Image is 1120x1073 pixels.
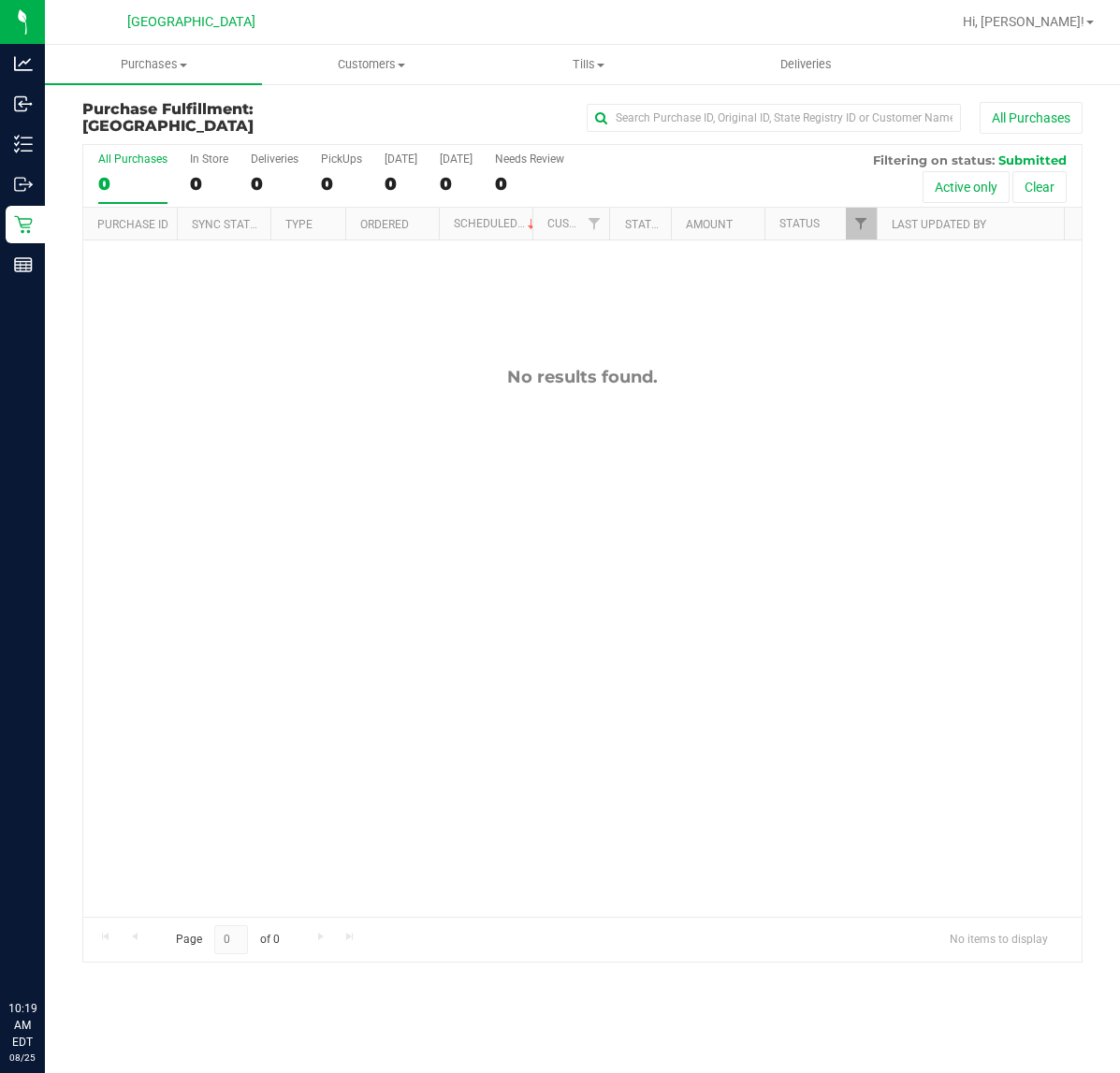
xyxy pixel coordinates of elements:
a: Type [285,218,313,231]
a: Filter [846,208,877,239]
a: Purchases [45,45,262,84]
a: Status [779,217,820,230]
inline-svg: Inbound [14,94,33,113]
button: Clear [1012,171,1067,203]
a: Last Updated By [892,218,986,231]
input: Search Purchase ID, Original ID, State Registry ID or Customer Name... [587,104,961,132]
a: Customers [262,45,479,84]
span: Filtering on status: [873,152,995,167]
div: 0 [251,173,298,195]
div: 0 [495,173,564,195]
span: Customers [263,56,478,73]
span: Purchases [45,56,262,73]
iframe: Resource center [19,923,75,979]
a: Purchase ID [97,218,168,231]
a: Scheduled [454,217,539,230]
div: [DATE] [385,152,417,166]
div: PickUps [321,152,362,166]
a: Amount [686,218,733,231]
inline-svg: Analytics [14,54,33,73]
div: All Purchases [98,152,167,166]
div: No results found. [83,367,1082,387]
a: Tills [480,45,697,84]
div: In Store [190,152,228,166]
div: [DATE] [440,152,473,166]
span: Submitted [998,152,1067,167]
inline-svg: Reports [14,255,33,274]
a: Deliveries [697,45,914,84]
span: Tills [481,56,696,73]
a: Sync Status [192,218,264,231]
a: Filter [578,208,609,239]
inline-svg: Inventory [14,135,33,153]
inline-svg: Outbound [14,175,33,194]
a: State Registry ID [625,218,723,231]
span: Hi, [PERSON_NAME]! [963,14,1084,29]
span: Deliveries [755,56,857,73]
p: 08/25 [8,1051,36,1065]
div: 0 [98,173,167,195]
div: Deliveries [251,152,298,166]
button: Active only [923,171,1010,203]
button: All Purchases [980,102,1083,134]
inline-svg: Retail [14,215,33,234]
div: 0 [190,173,228,195]
a: Ordered [360,218,409,231]
p: 10:19 AM EDT [8,1000,36,1051]
span: No items to display [935,925,1063,953]
h3: Purchase Fulfillment: [82,101,415,134]
span: [GEOGRAPHIC_DATA] [127,14,255,30]
a: Customer [547,217,605,230]
div: 0 [440,173,473,195]
span: [GEOGRAPHIC_DATA] [82,117,254,135]
span: Page of 0 [160,925,295,954]
div: Needs Review [495,152,564,166]
div: 0 [321,173,362,195]
div: 0 [385,173,417,195]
